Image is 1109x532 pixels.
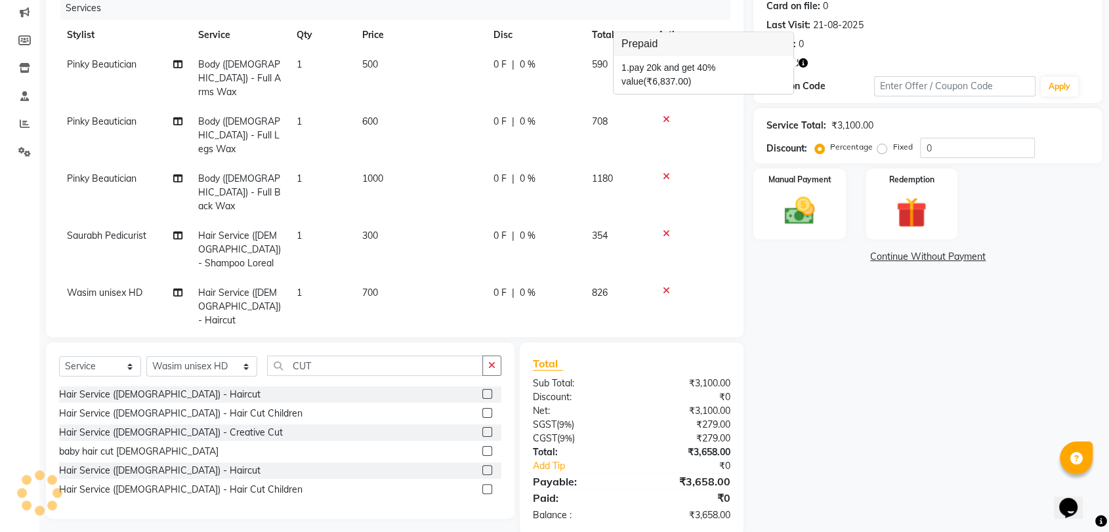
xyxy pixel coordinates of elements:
span: Pinky Beautician [67,115,136,127]
span: 0 % [520,229,535,243]
div: ₹3,658.00 [632,474,741,489]
div: 0 [799,37,804,51]
span: | [512,229,514,243]
span: Hair Service ([DEMOGRAPHIC_DATA]) - Haircut [198,287,281,326]
span: 1 [297,115,302,127]
span: 9% [560,433,572,443]
div: ₹3,100.00 [632,404,741,418]
span: SGST [533,419,556,430]
div: Paid: [523,490,632,506]
span: Saurabh Pedicurist [67,230,146,241]
span: 1 [297,173,302,184]
div: ₹3,658.00 [632,445,741,459]
div: baby hair cut [DEMOGRAPHIC_DATA] [59,445,219,459]
div: ₹279.00 [632,418,741,432]
th: Stylist [59,20,190,50]
div: ( ) [523,418,632,432]
span: Pinky Beautician [67,58,136,70]
span: CGST [533,432,557,444]
span: 700 [362,287,378,298]
div: Total: [523,445,632,459]
span: 9% [559,419,572,430]
div: ₹0 [632,490,741,506]
span: 1000 [362,173,383,184]
span: Body ([DEMOGRAPHIC_DATA]) - Full Arms Wax [198,58,281,98]
th: Total [584,20,650,50]
img: _gift.svg [887,194,936,232]
span: 0 F [493,115,507,129]
label: Percentage [830,141,872,153]
span: Pinky Beautician [67,173,136,184]
div: Net: [523,404,632,418]
span: 0 % [520,115,535,129]
span: (₹6,837.00) [643,76,691,87]
span: | [512,58,514,72]
div: Hair Service ([DEMOGRAPHIC_DATA]) - Haircut [59,388,261,401]
button: Apply [1041,77,1078,96]
span: Body ([DEMOGRAPHIC_DATA]) - Full Legs Wax [198,115,280,155]
div: Discount: [523,390,632,404]
a: Add Tip [523,459,650,473]
div: ₹0 [650,459,740,473]
div: Payable: [523,474,632,489]
div: Last Visit: [766,18,810,32]
span: 0 % [520,286,535,300]
span: 1180 [592,173,613,184]
th: Service [190,20,289,50]
span: 1 [297,230,302,241]
span: 300 [362,230,378,241]
div: Service Total: [766,119,826,133]
div: Sub Total: [523,377,632,390]
span: 708 [592,115,608,127]
th: Disc [486,20,584,50]
div: ₹3,100.00 [831,119,873,133]
div: ₹3,100.00 [632,377,741,390]
span: Body ([DEMOGRAPHIC_DATA]) - Full Back Wax [198,173,281,212]
label: Fixed [892,141,912,153]
span: 0 F [493,229,507,243]
th: Action [650,20,730,50]
div: Hair Service ([DEMOGRAPHIC_DATA]) - Creative Cut [59,426,283,440]
span: 600 [362,115,378,127]
span: 1 [297,287,302,298]
div: 21-08-2025 [813,18,863,32]
span: 0 % [520,58,535,72]
span: 0 F [493,172,507,186]
span: 354 [592,230,608,241]
span: | [512,286,514,300]
span: 590 [592,58,608,70]
span: 0 % [520,172,535,186]
th: Price [354,20,486,50]
div: pay 20k and get 40% value [621,61,785,89]
div: Discount: [766,142,807,155]
span: 1 [297,58,302,70]
span: 826 [592,287,608,298]
div: Hair Service ([DEMOGRAPHIC_DATA]) - Hair Cut Children [59,483,303,497]
h3: Prepaid [614,32,793,56]
div: ₹0 [632,390,741,404]
div: Hair Service ([DEMOGRAPHIC_DATA]) - Haircut [59,464,261,478]
div: ₹3,658.00 [632,508,741,522]
img: _cash.svg [775,194,824,228]
div: ₹279.00 [632,432,741,445]
input: Enter Offer / Coupon Code [874,76,1036,96]
label: Redemption [889,174,934,186]
div: Hair Service ([DEMOGRAPHIC_DATA]) - Hair Cut Children [59,407,303,420]
div: ( ) [523,432,632,445]
iframe: chat widget [1054,480,1096,519]
span: | [512,115,514,129]
div: Balance : [523,508,632,522]
span: Hair Service ([DEMOGRAPHIC_DATA]) - Shampoo Loreal [198,230,281,269]
span: | [512,172,514,186]
div: Coupon Code [766,79,874,93]
span: 0 F [493,286,507,300]
span: 0 F [493,58,507,72]
label: Manual Payment [768,174,831,186]
th: Qty [289,20,354,50]
span: Wasim unisex HD [67,287,142,298]
span: 500 [362,58,378,70]
span: Total [533,357,563,371]
a: Continue Without Payment [756,250,1100,264]
span: 1. [621,62,629,73]
input: Search or Scan [267,356,483,376]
